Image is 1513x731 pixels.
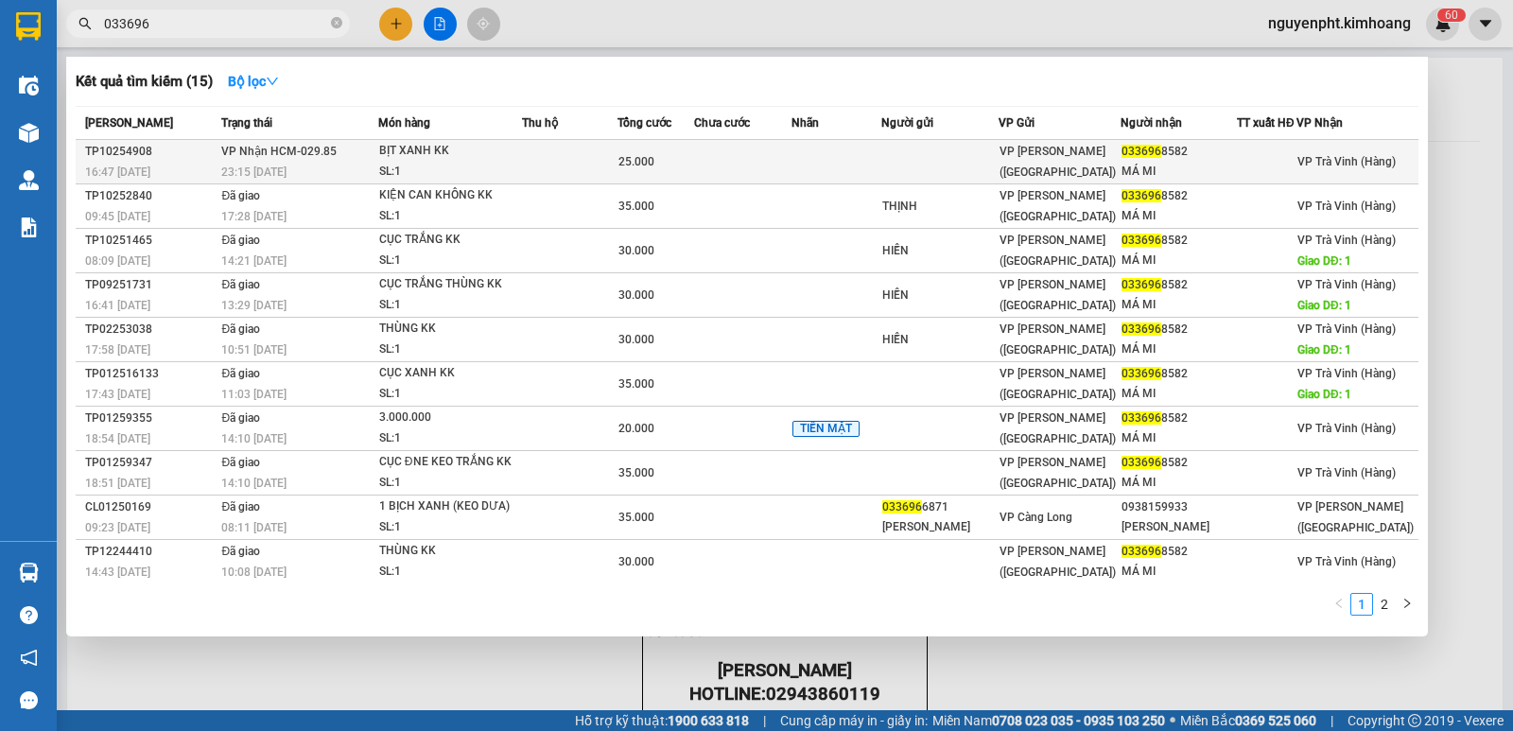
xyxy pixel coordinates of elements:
[882,330,997,350] div: HIỀN
[1297,278,1396,291] span: VP Trà Vinh (Hàng)
[617,116,671,130] span: Tổng cước
[1122,456,1161,469] span: 033696
[235,37,264,55] span: bích
[221,254,287,268] span: 14:21 [DATE]
[85,409,216,428] div: TP01259355
[1121,116,1182,130] span: Người nhận
[1122,162,1236,182] div: MÁ MI
[1396,593,1418,616] li: Next Page
[379,408,521,428] div: 3.000.000
[1122,497,1236,517] div: 0938159933
[221,477,287,490] span: 14:10 [DATE]
[379,141,521,162] div: BỊT XANH KK
[379,339,521,360] div: SL: 1
[85,497,216,517] div: CL01250169
[1297,234,1396,247] span: VP Trà Vinh (Hàng)
[1297,343,1351,357] span: Giao DĐ: 1
[1000,145,1116,179] span: VP [PERSON_NAME] ([GEOGRAPHIC_DATA])
[221,432,287,445] span: 14:10 [DATE]
[85,275,216,295] div: TP09251731
[1122,231,1236,251] div: 8582
[85,210,150,223] span: 09:45 [DATE]
[1297,155,1396,168] span: VP Trà Vinh (Hàng)
[8,63,276,99] p: NHẬN:
[85,566,150,579] span: 14:43 [DATE]
[1237,116,1295,130] span: TT xuất HĐ
[85,453,216,473] div: TP01259347
[1122,545,1161,558] span: 033696
[379,496,521,517] div: 1 BỊCH XANH (KEO DƯA)
[1297,555,1396,568] span: VP Trà Vinh (Hàng)
[221,545,260,558] span: Đã giao
[882,517,997,537] div: [PERSON_NAME]
[221,500,260,513] span: Đã giao
[1000,367,1116,401] span: VP [PERSON_NAME] ([GEOGRAPHIC_DATA])
[999,116,1035,130] span: VP Gửi
[379,185,521,206] div: KIỆN CAN KHÔNG KK
[1122,145,1161,158] span: 033696
[221,234,260,247] span: Đã giao
[266,75,279,88] span: down
[1297,299,1351,312] span: Giao DĐ: 1
[1297,500,1414,534] span: VP [PERSON_NAME] ([GEOGRAPHIC_DATA])
[1122,542,1236,562] div: 8582
[104,13,327,34] input: Tìm tên, số ĐT hoặc mã đơn
[19,123,39,143] img: warehouse-icon
[85,320,216,339] div: TP02253038
[618,333,654,346] span: 30.000
[882,500,922,513] span: 033696
[618,200,654,213] span: 35.000
[379,230,521,251] div: CỤC TRẮNG KK
[618,377,654,391] span: 35.000
[85,477,150,490] span: 18:51 [DATE]
[20,691,38,709] span: message
[1296,116,1343,130] span: VP Nhận
[20,606,38,624] span: question-circle
[379,363,521,384] div: CỤC XANH KK
[16,12,41,41] img: logo-vxr
[379,162,521,183] div: SL: 1
[618,155,654,168] span: 25.000
[379,319,521,339] div: THÙNG KK
[882,241,997,261] div: HIỀN
[379,274,521,295] div: CỤC TRẮNG THÙNG KK
[85,521,150,534] span: 09:23 [DATE]
[1122,186,1236,206] div: 8582
[1000,234,1116,268] span: VP [PERSON_NAME] ([GEOGRAPHIC_DATA])
[8,102,151,120] span: 0939347641 -
[221,388,287,401] span: 11:03 [DATE]
[19,170,39,190] img: warehouse-icon
[1000,278,1116,312] span: VP [PERSON_NAME] ([GEOGRAPHIC_DATA])
[1122,364,1236,384] div: 8582
[1297,367,1396,380] span: VP Trà Vinh (Hàng)
[1373,593,1396,616] li: 2
[378,116,430,130] span: Món hàng
[1333,598,1345,609] span: left
[85,165,150,179] span: 16:47 [DATE]
[221,343,287,357] span: 10:51 [DATE]
[221,456,260,469] span: Đã giao
[221,411,260,425] span: Đã giao
[379,206,521,227] div: SL: 1
[1122,367,1161,380] span: 033696
[19,76,39,96] img: warehouse-icon
[1297,422,1396,435] span: VP Trà Vinh (Hàng)
[1122,473,1236,493] div: MÁ MI
[1000,189,1116,223] span: VP [PERSON_NAME] ([GEOGRAPHIC_DATA])
[379,384,521,405] div: SL: 1
[882,286,997,305] div: HIỀN
[1122,142,1236,162] div: 8582
[213,66,294,96] button: Bộ lọcdown
[792,421,860,438] span: TIỀN MẶT
[101,102,151,120] span: TRANG
[85,254,150,268] span: 08:09 [DATE]
[85,142,216,162] div: TP10254908
[85,116,173,130] span: [PERSON_NAME]
[618,288,654,302] span: 30.000
[379,541,521,562] div: THÙNG KK
[1000,411,1116,445] span: VP [PERSON_NAME] ([GEOGRAPHIC_DATA])
[1351,594,1372,615] a: 1
[85,231,216,251] div: TP10251465
[85,432,150,445] span: 18:54 [DATE]
[379,251,521,271] div: SL: 1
